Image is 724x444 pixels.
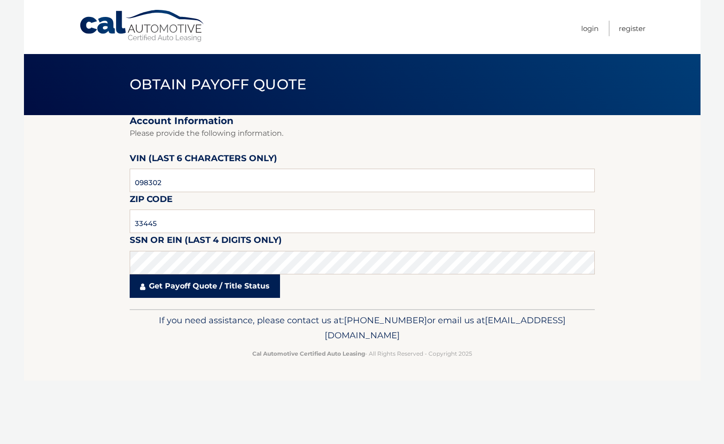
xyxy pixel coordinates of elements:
[130,274,280,298] a: Get Payoff Quote / Title Status
[581,21,599,36] a: Login
[619,21,646,36] a: Register
[136,349,589,358] p: - All Rights Reserved - Copyright 2025
[130,76,307,93] span: Obtain Payoff Quote
[252,350,365,357] strong: Cal Automotive Certified Auto Leasing
[130,233,282,250] label: SSN or EIN (last 4 digits only)
[344,315,427,326] span: [PHONE_NUMBER]
[130,151,277,169] label: VIN (last 6 characters only)
[79,9,206,43] a: Cal Automotive
[130,192,172,210] label: Zip Code
[130,127,595,140] p: Please provide the following information.
[136,313,589,343] p: If you need assistance, please contact us at: or email us at
[130,115,595,127] h2: Account Information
